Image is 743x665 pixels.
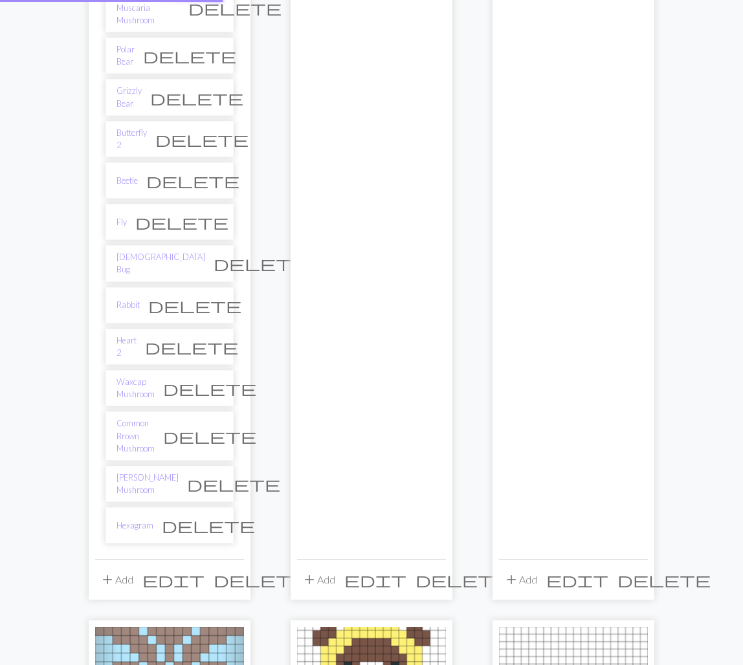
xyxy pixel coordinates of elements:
[135,43,245,68] button: Delete chart
[142,85,252,110] button: Delete chart
[142,571,205,589] span: edit
[116,299,140,311] a: Rabbit
[411,567,513,592] button: Delete
[138,168,248,193] button: Delete chart
[163,379,256,397] span: delete
[116,519,153,532] a: Hexagram
[214,571,307,589] span: delete
[163,427,256,445] span: delete
[209,567,311,592] button: Delete
[116,417,155,455] a: Common Brown Mushroom
[344,572,406,587] i: Edit
[155,376,265,400] button: Delete chart
[116,216,127,228] a: Fly
[187,475,280,493] span: delete
[613,567,715,592] button: Delete
[153,513,263,538] button: Delete chart
[162,516,255,534] span: delete
[116,127,147,151] a: Butterfly 2
[145,338,238,356] span: delete
[416,571,509,589] span: delete
[504,571,519,589] span: add
[116,472,179,496] a: [PERSON_NAME] Mushroom
[116,85,142,109] a: Grizzly Bear
[146,171,239,190] span: delete
[179,472,289,496] button: Delete chart
[100,571,115,589] span: add
[116,251,205,276] a: [DEMOGRAPHIC_DATA] Bug
[205,251,315,276] button: Delete chart
[95,567,138,592] button: Add
[302,571,317,589] span: add
[142,572,205,587] i: Edit
[617,571,711,589] span: delete
[137,334,247,359] button: Delete chart
[147,127,257,151] button: Delete chart
[155,424,265,448] button: Delete chart
[116,376,155,400] a: Waxcap Mushroom
[138,567,209,592] button: Edit
[297,567,340,592] button: Add
[214,254,307,272] span: delete
[546,571,608,589] span: edit
[546,572,608,587] i: Edit
[542,567,613,592] button: Edit
[150,89,243,107] span: delete
[148,296,241,314] span: delete
[340,567,411,592] button: Edit
[116,334,137,359] a: Heart 2
[140,293,250,318] button: Delete chart
[116,43,135,68] a: Polar Bear
[127,210,237,234] button: Delete chart
[499,567,542,592] button: Add
[143,47,236,65] span: delete
[344,571,406,589] span: edit
[116,175,138,187] a: Beetle
[155,130,249,148] span: delete
[135,213,228,231] span: delete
